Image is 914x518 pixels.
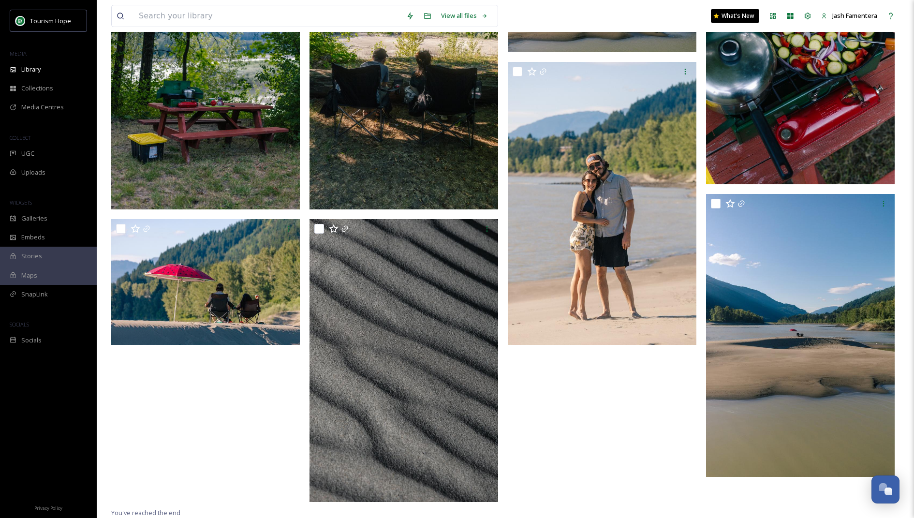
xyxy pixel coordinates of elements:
a: Jash Famentera [816,6,882,25]
span: Collections [21,84,53,93]
img: 2021.07.17--Day1Hope_TuckkwiowhumCampground-2.jpg [508,62,696,345]
span: Embeds [21,233,45,242]
span: Media Centres [21,103,64,112]
span: Maps [21,271,37,280]
span: You've reached the end [111,508,180,517]
span: Uploads [21,168,45,177]
span: Library [21,65,41,74]
span: Socials [21,336,42,345]
span: Privacy Policy [34,505,62,511]
img: 2021.07.17--Day1Hope_TuckkwiowhumCampground-4.jpg [111,219,300,345]
input: Search your library [134,5,401,27]
span: SnapLink [21,290,48,299]
span: Tourism Hope [30,16,71,25]
button: Open Chat [871,475,899,503]
span: Galleries [21,214,47,223]
span: MEDIA [10,50,27,57]
span: Stories [21,252,42,261]
a: View all files [436,6,493,25]
span: WIDGETS [10,199,32,206]
span: COLLECT [10,134,30,141]
span: SOCIALS [10,321,29,328]
img: logo.png [15,16,25,26]
img: 2021.07.17--Day1Hope_TuckkwiowhumCampground-5.jpg [706,194,895,477]
span: Jash Famentera [832,11,877,20]
a: Privacy Policy [34,502,62,513]
img: 2021.07.17--Day1Hope_TuckkwiowhumCampground-3.jpg [310,219,498,502]
span: UGC [21,149,34,158]
a: What's New [711,9,759,23]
